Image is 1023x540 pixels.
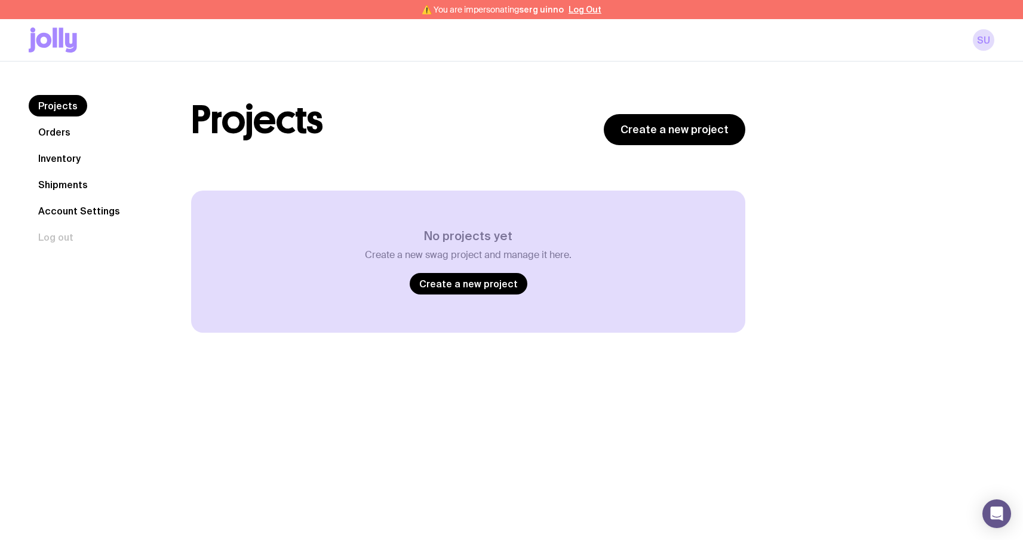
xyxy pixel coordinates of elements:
a: Account Settings [29,200,130,222]
a: Create a new project [604,114,745,145]
a: su [973,29,994,51]
h1: Projects [191,101,323,139]
button: Log Out [569,5,601,14]
a: Create a new project [410,273,527,294]
span: serg uinno [519,5,564,14]
span: ⚠️ You are impersonating [422,5,564,14]
a: Orders [29,121,80,143]
div: Open Intercom Messenger [982,499,1011,528]
a: Projects [29,95,87,116]
a: Shipments [29,174,97,195]
p: Create a new swag project and manage it here. [365,249,572,261]
button: Log out [29,226,83,248]
a: Inventory [29,148,90,169]
h3: No projects yet [365,229,572,243]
